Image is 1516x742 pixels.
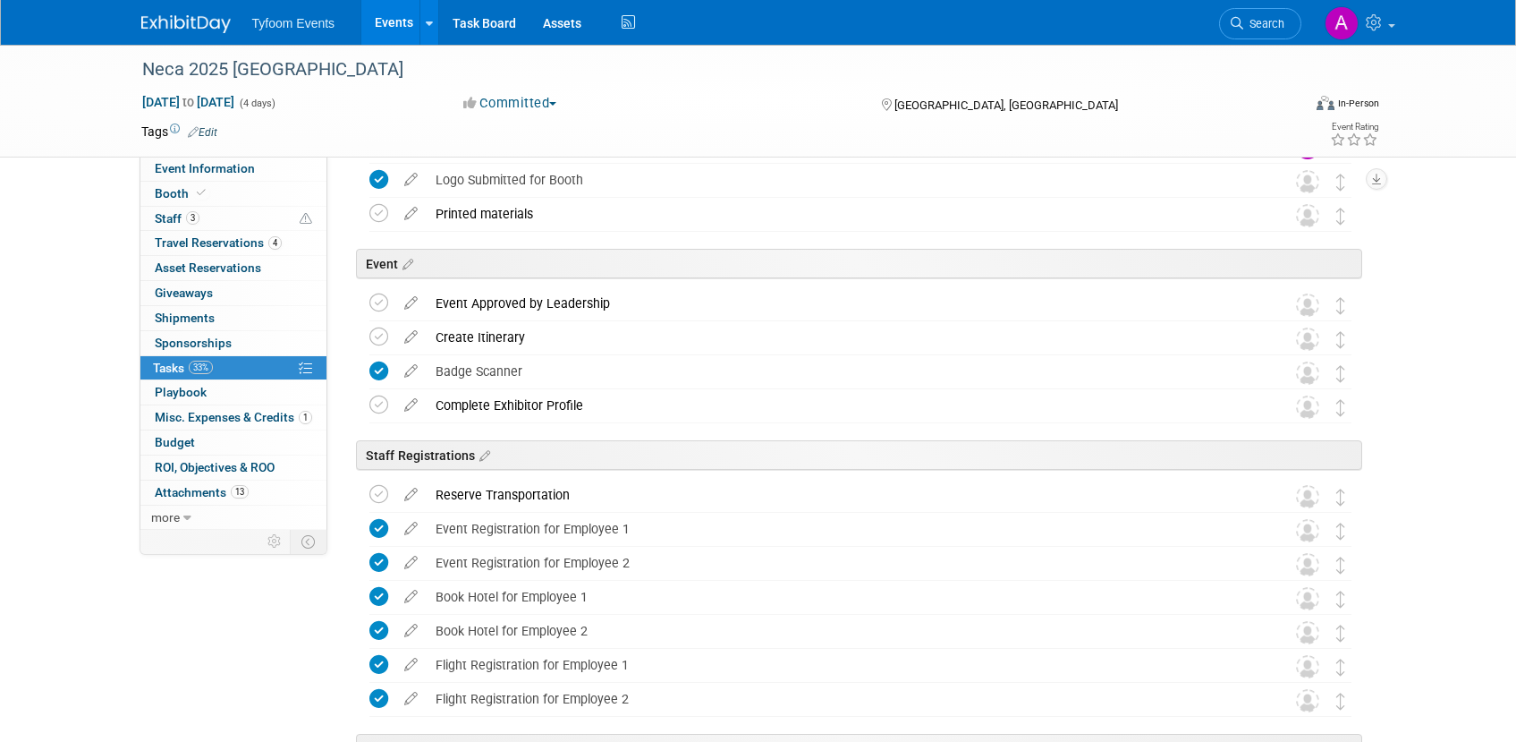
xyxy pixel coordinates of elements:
[1317,96,1334,110] img: Format-Inperson.png
[140,380,326,405] a: Playbook
[268,236,282,250] span: 4
[427,684,1260,714] div: Flight Registration for Employee 2
[1336,659,1345,676] i: Move task
[140,405,326,430] a: Misc. Expenses & Credits1
[1336,591,1345,608] i: Move task
[140,182,326,206] a: Booth
[427,390,1260,421] div: Complete Exhibitor Profile
[155,435,195,449] span: Budget
[395,397,427,414] a: edit
[1243,17,1284,30] span: Search
[140,506,326,530] a: more
[395,295,427,311] a: edit
[1336,174,1345,191] i: Move task
[395,691,427,707] a: edit
[1219,8,1301,39] a: Search
[1296,689,1319,712] img: Unassigned
[140,331,326,355] a: Sponsorships
[427,582,1260,612] div: Book Hotel for Employee 1
[155,286,213,300] span: Giveaways
[155,410,312,424] span: Misc. Expenses & Credits
[356,249,1362,278] div: Event
[155,311,215,325] span: Shipments
[1336,331,1345,348] i: Move task
[1296,621,1319,644] img: Unassigned
[395,589,427,605] a: edit
[140,456,326,480] a: ROI, Objectives & ROO
[188,126,217,139] a: Edit
[1296,170,1319,193] img: Unassigned
[1296,396,1319,419] img: Unassigned
[300,211,312,227] span: Potential Scheduling Conflict -- at least one attendee is tagged in another overlapping event.
[252,16,335,30] span: Tyfoom Events
[1336,399,1345,416] i: Move task
[155,260,261,275] span: Asset Reservations
[140,431,326,455] a: Budget
[259,530,291,553] td: Personalize Event Tab Strip
[427,650,1260,680] div: Flight Registration for Employee 1
[395,172,427,188] a: edit
[1336,557,1345,574] i: Move task
[427,616,1260,646] div: Book Hotel for Employee 2
[1336,208,1345,225] i: Move task
[395,657,427,673] a: edit
[1296,519,1319,542] img: Unassigned
[1296,655,1319,678] img: Unassigned
[1336,625,1345,642] i: Move task
[395,329,427,345] a: edit
[141,15,231,33] img: ExhibitDay
[140,356,326,380] a: Tasks33%
[1336,693,1345,710] i: Move task
[136,54,1275,86] div: Neca 2025 [GEOGRAPHIC_DATA]
[1296,362,1319,385] img: Unassigned
[155,235,282,250] span: Travel Reservations
[299,411,312,424] span: 1
[238,98,275,109] span: (4 days)
[1296,204,1319,227] img: Unassigned
[155,161,255,175] span: Event Information
[1336,365,1345,382] i: Move task
[155,186,209,200] span: Booth
[457,94,563,113] button: Committed
[1296,485,1319,508] img: Unassigned
[1330,123,1378,132] div: Event Rating
[197,188,206,198] i: Booth reservation complete
[180,95,197,109] span: to
[1336,489,1345,506] i: Move task
[140,281,326,305] a: Giveaways
[475,446,490,464] a: Edit sections
[894,98,1118,112] span: [GEOGRAPHIC_DATA], [GEOGRAPHIC_DATA]
[1325,6,1359,40] img: Angie Nichols
[1196,93,1380,120] div: Event Format
[427,480,1260,510] div: Reserve Transportation
[155,336,232,350] span: Sponsorships
[1296,328,1319,351] img: Unassigned
[155,460,275,474] span: ROI, Objectives & ROO
[151,510,180,525] span: more
[231,485,249,499] span: 13
[427,356,1260,387] div: Badge Scanner
[395,555,427,571] a: edit
[395,206,427,222] a: edit
[140,231,326,255] a: Travel Reservations4
[141,123,217,141] td: Tags
[1296,294,1319,317] img: Unassigned
[427,288,1260,319] div: Event Approved by Leadership
[1296,587,1319,610] img: Unassigned
[1296,553,1319,576] img: Unassigned
[155,485,249,499] span: Attachments
[398,254,413,272] a: Edit sections
[395,487,427,503] a: edit
[141,94,235,110] span: [DATE] [DATE]
[395,521,427,537] a: edit
[189,361,213,374] span: 33%
[140,207,326,231] a: Staff3
[140,256,326,280] a: Asset Reservations
[427,548,1260,578] div: Event Registration for Employee 2
[155,385,207,399] span: Playbook
[395,623,427,639] a: edit
[155,211,199,226] span: Staff
[1336,523,1345,540] i: Move task
[427,322,1260,353] div: Create Itinerary
[140,481,326,505] a: Attachments13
